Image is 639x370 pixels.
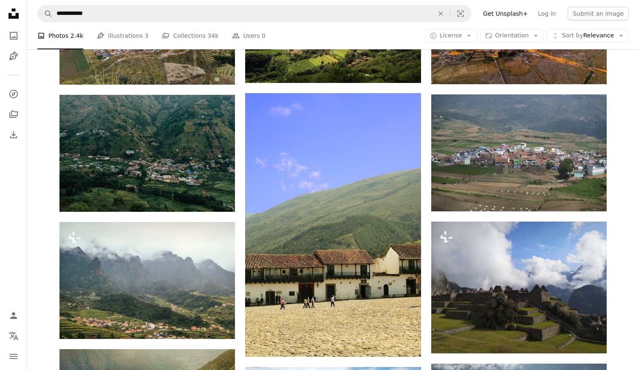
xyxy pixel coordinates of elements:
button: Orientation [480,29,543,43]
a: Illustrations [5,48,22,65]
a: Photos [5,27,22,44]
a: a village nestled in a valley surrounded by mountains [59,276,235,284]
a: Explore [5,85,22,102]
img: a group of people walking in front of a building [245,93,421,357]
span: 3 [145,31,149,40]
a: Village nestled in the mountains with surrounding fields. [431,149,607,157]
button: Sort byRelevance [547,29,629,43]
a: a group of people walking in front of a building [245,221,421,229]
a: Machu picchu ruins [431,283,607,291]
a: Illustrations 3 [97,22,148,49]
button: Submit an image [568,7,629,20]
img: Machu picchu ruins [431,222,607,353]
a: a small village nestled in a valley surrounded by mountains [59,149,235,157]
span: Orientation [495,32,529,39]
form: Find visuals sitewide [37,5,471,22]
span: Relevance [562,31,614,40]
a: Log in / Sign up [5,307,22,324]
img: a village nestled in a valley surrounded by mountains [59,222,235,339]
img: a small village nestled in a valley surrounded by mountains [59,95,235,212]
a: Collections 34k [162,22,218,49]
button: Clear [431,6,450,22]
span: 0 [262,31,266,40]
button: Search Unsplash [38,6,52,22]
button: Language [5,327,22,344]
span: Sort by [562,32,583,39]
a: Users 0 [232,22,266,49]
a: Log in [533,7,561,20]
img: Village nestled in the mountains with surrounding fields. [431,94,607,211]
button: Menu [5,348,22,365]
span: 34k [207,31,218,40]
a: Collections [5,106,22,123]
span: License [440,32,462,39]
a: Get Unsplash+ [478,7,533,20]
button: Visual search [450,6,471,22]
a: Download History [5,126,22,143]
button: License [425,29,477,43]
a: Home — Unsplash [5,5,22,24]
